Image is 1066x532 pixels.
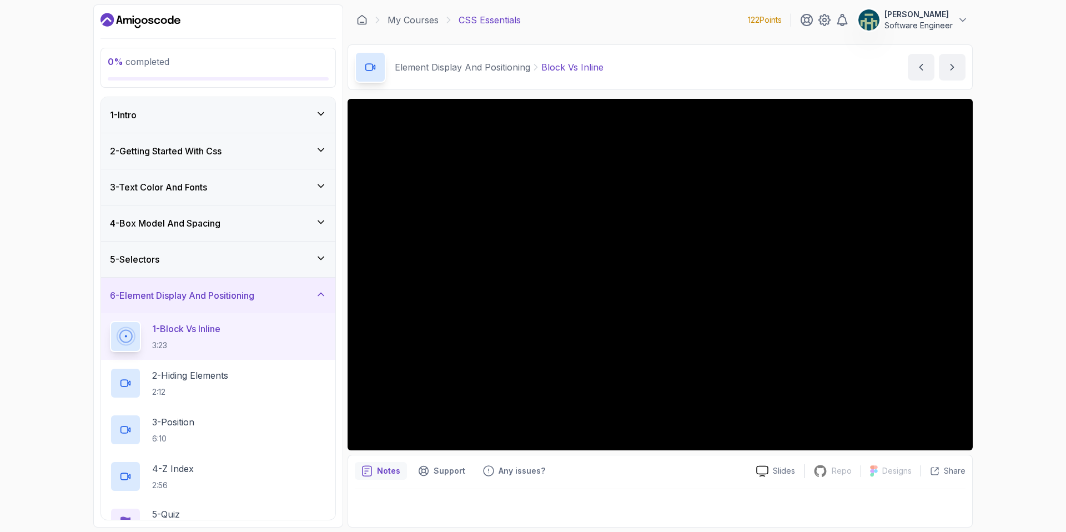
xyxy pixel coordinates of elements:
[356,14,368,26] a: Dashboard
[101,97,335,133] button: 1-Intro
[110,253,159,266] h3: 5 - Selectors
[377,465,400,476] p: Notes
[101,278,335,313] button: 6-Element Display And Positioning
[858,9,879,31] img: user profile image
[459,13,521,27] p: CSS Essentials
[110,289,254,302] h3: 6 - Element Display And Positioning
[152,433,194,444] p: 6:10
[499,465,545,476] p: Any issues?
[884,9,953,20] p: [PERSON_NAME]
[388,13,439,27] a: My Courses
[152,508,180,521] p: 5 - Quiz
[152,480,194,491] p: 2:56
[884,20,953,31] p: Software Engineer
[921,465,966,476] button: Share
[348,99,973,450] iframe: 1 - Block vs Inline
[541,61,604,74] p: Block Vs Inline
[939,54,966,81] button: next content
[747,465,804,477] a: Slides
[355,462,407,480] button: notes button
[748,14,782,26] p: 122 Points
[101,169,335,205] button: 3-Text Color And Fonts
[832,465,852,476] p: Repo
[882,465,912,476] p: Designs
[110,461,326,492] button: 4-Z Index2:56
[908,54,934,81] button: previous content
[101,242,335,277] button: 5-Selectors
[108,56,123,67] span: 0 %
[152,462,194,475] p: 4 - Z Index
[152,340,220,351] p: 3:23
[395,61,530,74] p: Element Display And Positioning
[476,462,552,480] button: Feedback button
[434,465,465,476] p: Support
[110,144,222,158] h3: 2 - Getting Started With Css
[773,465,795,476] p: Slides
[411,462,472,480] button: Support button
[152,387,228,398] p: 2:12
[101,205,335,241] button: 4-Box Model And Spacing
[944,465,966,476] p: Share
[110,108,137,122] h3: 1 - Intro
[110,368,326,399] button: 2-Hiding Elements2:12
[152,322,220,335] p: 1 - Block Vs Inline
[110,414,326,445] button: 3-Position6:10
[152,369,228,382] p: 2 - Hiding Elements
[100,12,180,29] a: Dashboard
[110,180,207,194] h3: 3 - Text Color And Fonts
[858,9,968,31] button: user profile image[PERSON_NAME]Software Engineer
[110,321,326,352] button: 1-Block Vs Inline3:23
[108,56,169,67] span: completed
[110,217,220,230] h3: 4 - Box Model And Spacing
[152,415,194,429] p: 3 - Position
[101,133,335,169] button: 2-Getting Started With Css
